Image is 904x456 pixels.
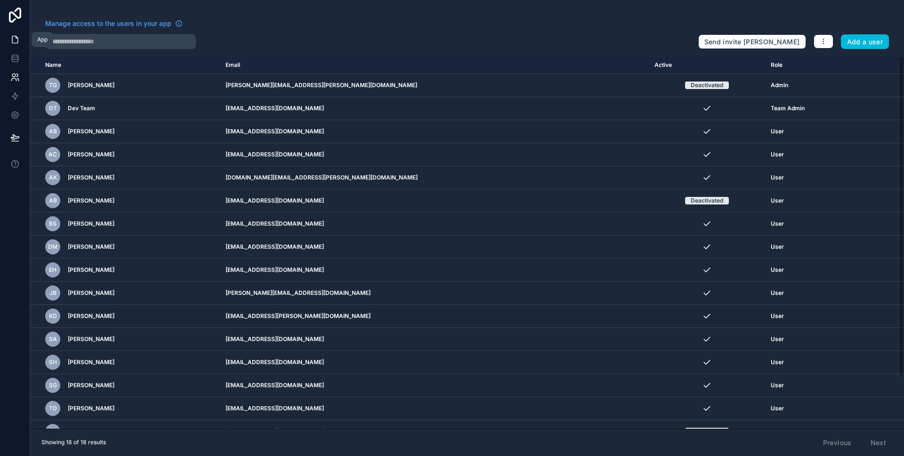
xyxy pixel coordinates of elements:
span: Showing 18 of 18 results [41,439,106,446]
td: [EMAIL_ADDRESS][DOMAIN_NAME] [220,236,649,259]
th: Name [30,57,220,74]
span: User [771,266,784,274]
td: [EMAIL_ADDRESS][DOMAIN_NAME] [220,97,649,120]
span: [PERSON_NAME] [68,174,114,181]
span: SH [49,358,57,366]
div: Deactivated [691,197,723,204]
span: AC [48,151,57,158]
button: Send invite [PERSON_NAME] [698,34,806,49]
span: TD [49,405,57,412]
span: User [771,312,784,320]
span: TG [49,81,57,89]
div: scrollable content [30,57,904,429]
span: [PERSON_NAME] [68,358,114,366]
td: [EMAIL_ADDRESS][DOMAIN_NAME] [220,374,649,397]
span: Team Admin [771,105,805,112]
td: [EMAIL_ADDRESS][DOMAIN_NAME] [220,259,649,282]
span: Admin [771,428,788,435]
td: [EMAIL_ADDRESS][PERSON_NAME][DOMAIN_NAME] [220,305,649,328]
span: AK [49,174,57,181]
span: User [771,197,784,204]
span: [PERSON_NAME] [68,128,114,135]
span: LS [49,428,56,435]
span: AB [49,197,57,204]
span: [PERSON_NAME] [68,312,114,320]
span: Loucas Sonorus [68,428,112,435]
td: [EMAIL_ADDRESS][DOMAIN_NAME] [220,397,649,420]
th: Email [220,57,649,74]
td: [EMAIL_ADDRESS][DOMAIN_NAME] [220,189,649,212]
td: [DOMAIN_NAME][EMAIL_ADDRESS][PERSON_NAME][DOMAIN_NAME] [220,166,649,189]
th: Active [649,57,765,74]
span: AB [49,128,57,135]
span: User [771,151,784,158]
span: User [771,289,784,297]
div: App [37,36,48,43]
td: [EMAIL_ADDRESS][DOMAIN_NAME] [220,351,649,374]
span: User [771,174,784,181]
span: Admin [771,81,788,89]
span: [PERSON_NAME] [68,382,114,389]
a: Manage access to the users in your app [45,19,183,28]
span: [PERSON_NAME] [68,289,114,297]
span: User [771,382,784,389]
td: [PERSON_NAME][EMAIL_ADDRESS][DOMAIN_NAME] [220,282,649,305]
span: EH [49,266,56,274]
span: KD [49,312,57,320]
span: [PERSON_NAME] [68,335,114,343]
span: [PERSON_NAME] [68,81,114,89]
span: JB [49,289,56,297]
td: [EMAIL_ADDRESS][DOMAIN_NAME] [220,212,649,236]
span: User [771,243,784,251]
span: User [771,335,784,343]
td: [EMAIL_ADDRESS][DOMAIN_NAME] [220,420,649,443]
span: User [771,405,784,412]
div: Deactivated [691,81,723,89]
span: DM [48,243,57,251]
td: [EMAIL_ADDRESS][DOMAIN_NAME] [220,143,649,166]
span: User [771,358,784,366]
span: User [771,128,784,135]
td: [PERSON_NAME][EMAIL_ADDRESS][PERSON_NAME][DOMAIN_NAME] [220,74,649,97]
th: Role [765,57,860,74]
span: BS [49,220,56,228]
div: Deactivated [691,428,723,435]
span: SG [49,382,57,389]
span: [PERSON_NAME] [68,243,114,251]
button: Add a user [841,34,889,49]
span: Dev Team [68,105,95,112]
span: [PERSON_NAME] [68,220,114,228]
span: User [771,220,784,228]
span: [PERSON_NAME] [68,266,114,274]
span: [PERSON_NAME] [68,405,114,412]
span: [PERSON_NAME] [68,151,114,158]
span: Manage access to the users in your app [45,19,171,28]
td: [EMAIL_ADDRESS][DOMAIN_NAME] [220,328,649,351]
span: [PERSON_NAME] [68,197,114,204]
span: DT [49,105,57,112]
span: SA [49,335,57,343]
td: [EMAIL_ADDRESS][DOMAIN_NAME] [220,120,649,143]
